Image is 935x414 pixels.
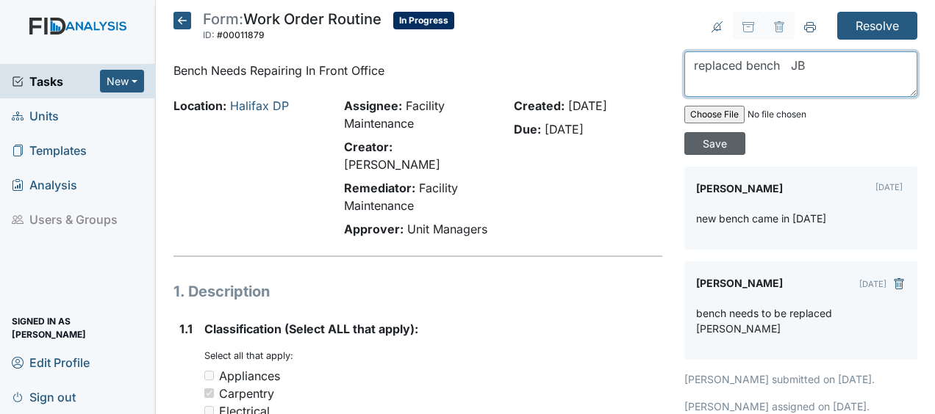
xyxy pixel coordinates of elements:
span: ID: [203,29,215,40]
span: In Progress [393,12,454,29]
label: [PERSON_NAME] [696,178,783,199]
span: Unit Managers [407,222,487,236]
div: Appliances [219,367,280,385]
span: Edit Profile [12,351,90,374]
strong: Creator: [344,139,393,154]
small: [DATE] [859,279,886,289]
input: Resolve [837,12,917,40]
span: [DATE] [568,98,607,113]
span: Analysis [12,173,77,196]
input: Carpentry [204,388,214,398]
label: [PERSON_NAME] [696,273,783,294]
input: Appliances [204,371,214,380]
span: [PERSON_NAME] [344,157,440,172]
p: [PERSON_NAME] assigned on [DATE]. [684,399,917,414]
strong: Created: [514,98,565,113]
span: Signed in as [PERSON_NAME] [12,316,144,339]
span: [DATE] [545,122,584,137]
span: #00011879 [217,29,265,40]
input: Save [684,132,745,155]
p: Bench Needs Repairing In Front Office [173,62,662,79]
p: [PERSON_NAME] submitted on [DATE]. [684,371,917,387]
div: Carpentry [219,385,274,402]
a: Halifax DP [230,98,289,113]
p: new bench came in [DATE] [696,211,826,226]
p: bench needs to be replaced [PERSON_NAME] [696,305,906,336]
button: New [100,70,144,92]
strong: Approver: [344,222,404,236]
span: Sign out [12,385,76,408]
small: [DATE] [875,182,903,192]
strong: Assignee: [344,98,402,113]
strong: Due: [514,122,541,137]
span: Form: [203,10,243,28]
strong: Location: [173,98,226,113]
strong: Remediator: [344,181,415,195]
small: Select all that apply: [204,350,293,361]
a: Tasks [12,73,100,90]
span: Classification (Select ALL that apply): [204,322,418,336]
div: Work Order Routine [203,12,381,44]
span: Units [12,104,59,127]
h1: 1. Description [173,280,662,302]
label: 1.1 [179,320,193,338]
span: Templates [12,139,87,161]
